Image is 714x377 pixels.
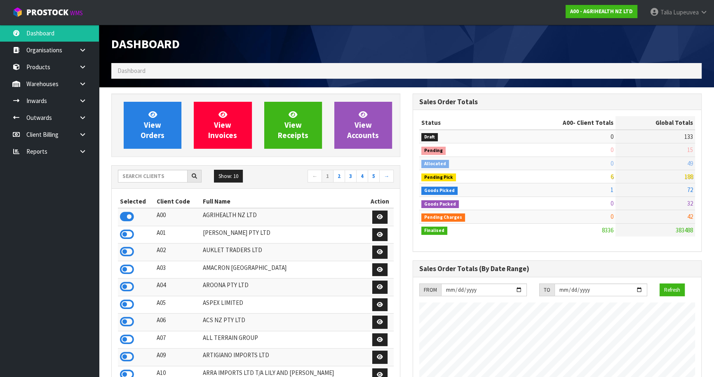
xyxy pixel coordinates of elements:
span: 72 [687,186,693,194]
strong: A00 - AGRIHEALTH NZ LTD [570,8,633,15]
span: Lupeuvea [673,8,699,16]
td: A04 [155,279,200,296]
span: 32 [687,199,693,207]
input: Search clients [118,170,188,183]
div: TO [539,283,554,297]
button: Show: 10 [214,170,243,183]
td: A07 [155,331,200,349]
td: AUKLET TRADERS LTD [201,244,366,261]
span: Pending [421,147,446,155]
td: [PERSON_NAME] PTY LTD [201,226,366,244]
th: Full Name [201,195,366,208]
th: Status [419,116,510,129]
a: 3 [345,170,357,183]
span: ProStock [26,7,68,18]
nav: Page navigation [262,170,394,184]
a: ← [308,170,322,183]
span: 8336 [602,226,613,234]
a: → [379,170,394,183]
th: Selected [118,195,155,208]
span: 15 [687,146,693,154]
span: 188 [684,173,693,180]
td: A03 [155,261,200,279]
th: - Client Totals [510,116,615,129]
th: Client Code [155,195,200,208]
a: ViewReceipts [264,102,322,149]
td: A09 [155,349,200,366]
span: Dashboard [117,67,146,75]
span: 49 [687,159,693,167]
td: AROONA PTY LTD [201,279,366,296]
span: A00 [563,119,573,126]
span: Goods Packed [421,200,459,208]
span: Pending Pick [421,173,456,182]
span: View Accounts [347,110,379,140]
span: 0 [611,146,613,154]
a: 1 [322,170,334,183]
th: Action [366,195,394,208]
td: AMACRON [GEOGRAPHIC_DATA] [201,261,366,279]
span: 6 [611,173,613,180]
span: 383488 [676,226,693,234]
td: ARTIGIANO IMPORTS LTD [201,349,366,366]
td: A02 [155,244,200,261]
td: AGRIHEALTH NZ LTD [201,208,366,226]
span: Dashboard [111,36,180,52]
td: A00 [155,208,200,226]
a: ViewAccounts [334,102,392,149]
a: ViewOrders [124,102,181,149]
span: 0 [611,199,613,207]
span: 1 [611,186,613,194]
span: 42 [687,213,693,220]
div: FROM [419,283,441,297]
span: View Orders [141,110,164,140]
span: Talia [660,8,672,16]
td: ALL TERRAIN GROUP [201,331,366,349]
span: Draft [421,133,438,141]
h3: Sales Order Totals (By Date Range) [419,265,695,273]
a: A00 - AGRIHEALTH NZ LTD [566,5,637,18]
h3: Sales Order Totals [419,98,695,106]
span: Goods Picked [421,187,458,195]
span: 0 [611,213,613,220]
td: A01 [155,226,200,244]
img: cube-alt.png [12,7,23,17]
span: View Receipts [278,110,308,140]
span: 133 [684,133,693,140]
a: ViewInvoices [194,102,251,149]
td: ASPEX LIMITED [201,296,366,314]
span: Finalised [421,227,447,235]
a: 2 [333,170,345,183]
th: Global Totals [615,116,695,129]
button: Refresh [660,283,685,297]
a: 4 [356,170,368,183]
td: A05 [155,296,200,314]
td: A06 [155,314,200,331]
span: 0 [611,159,613,167]
span: Allocated [421,160,449,168]
td: ACS NZ PTY LTD [201,314,366,331]
span: View Invoices [208,110,237,140]
a: 5 [368,170,380,183]
span: Pending Charges [421,213,465,222]
span: 0 [611,133,613,140]
small: WMS [70,9,83,17]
